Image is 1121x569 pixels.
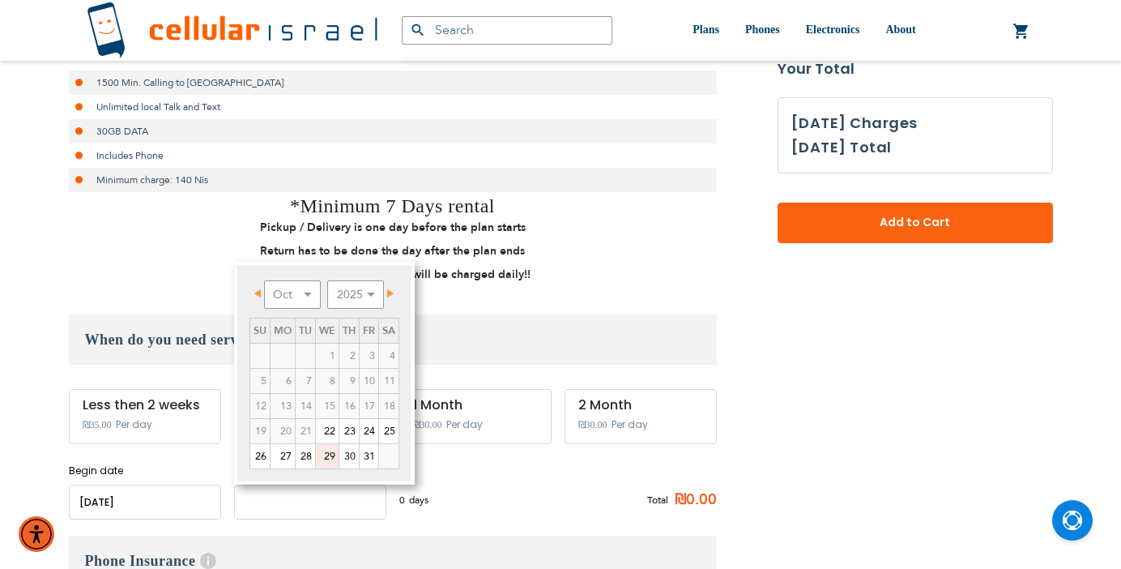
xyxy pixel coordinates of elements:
li: 1500 Min. Calling to [GEOGRAPHIC_DATA] [69,71,717,95]
a: 24 [360,419,378,443]
input: MM/DD/YYYY [234,485,386,520]
strong: Return has to be done the day after the plan ends [260,243,525,259]
span: ₪30.00 [413,419,442,430]
span: Plans [693,24,719,36]
span: days [409,493,428,507]
span: ₪30.00 [578,419,607,430]
td: minimum 7 days rental Or minimum 4 months on Long term plans [270,418,295,443]
span: Per day [116,417,152,432]
span: 20 [271,419,295,443]
a: 23 [339,419,359,443]
td: minimum 7 days rental Or minimum 4 months on Long term plans [295,418,315,443]
span: About [885,24,915,36]
a: Next [377,283,397,303]
strong: Your Total [778,57,1053,81]
a: 26 [250,444,270,468]
span: Phones [745,24,780,36]
h3: [DATE] Total [791,135,892,160]
span: Prev [254,289,261,297]
span: Help [200,553,216,569]
span: 0 [399,493,409,507]
a: 31 [360,444,378,468]
select: Select year [327,280,384,309]
span: Per day [612,417,648,432]
a: 27 [271,444,295,468]
div: 2 Month [578,398,703,413]
h3: When do you need service? [69,314,717,365]
li: Minimum charge: 140 Nis [69,168,717,192]
input: MM/DD/YYYY [69,485,221,520]
td: minimum 7 days rental Or minimum 4 months on Long term plans [249,418,270,443]
strong: Pickup / Delivery is one day before the plan starts [260,220,526,235]
a: 30 [339,444,359,468]
img: Cellular Israel Logo [87,2,377,59]
label: Begin date [69,464,221,478]
span: Total [647,493,668,507]
a: 25 [379,419,399,443]
li: Unlimited local Talk and Text [69,95,717,119]
input: Search [402,16,612,45]
span: Electronics [806,24,860,36]
h3: *Minimum 7 Days rental [69,192,717,220]
a: Prev [251,283,271,303]
a: 28 [296,444,315,468]
span: Add to Cart [831,215,1000,232]
span: 21 [296,419,315,443]
li: Includes Phone [69,143,717,168]
span: Next [387,289,394,297]
a: 22 [316,419,339,443]
span: Per day [446,417,483,432]
span: 19 [250,419,270,443]
div: Less then 2 weeks [83,398,207,413]
button: Add to Cart [778,203,1053,243]
h3: [DATE] Charges [791,111,1039,135]
li: 30GB DATA [69,119,717,143]
div: Accessibility Menu [19,516,54,552]
select: Select month [264,280,321,309]
a: 29 [316,444,339,468]
span: ₪0.00 [668,488,717,512]
div: 1 Month [413,398,538,413]
span: ₪35.00 [83,419,112,430]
